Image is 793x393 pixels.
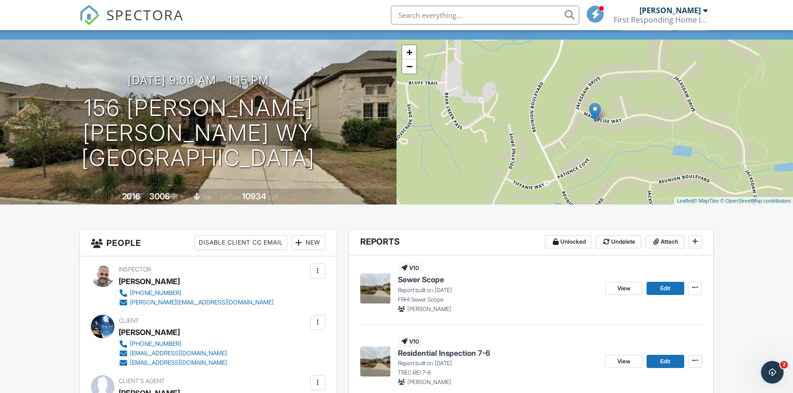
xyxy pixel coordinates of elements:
[130,299,274,306] div: [PERSON_NAME][EMAIL_ADDRESS][DOMAIN_NAME]
[242,191,266,201] div: 10934
[621,17,673,30] div: Client View
[15,96,381,170] h1: 156 [PERSON_NAME] [PERSON_NAME] Wy [GEOGRAPHIC_DATA]
[130,340,181,348] div: [PHONE_NUMBER]
[402,59,416,74] a: Zoom out
[119,358,227,368] a: [EMAIL_ADDRESS][DOMAIN_NAME]
[202,194,212,201] span: slab
[128,74,269,87] h3: [DATE] 9:00 am - 1:15 pm
[761,361,784,384] iframe: Intercom live chat
[119,298,274,307] a: [PERSON_NAME][EMAIL_ADDRESS][DOMAIN_NAME]
[267,194,279,201] span: sq.ft.
[720,198,791,204] a: © OpenStreetMap contributors
[119,288,274,298] a: [PHONE_NUMBER]
[79,13,184,33] a: SPECTORA
[130,289,181,297] div: [PHONE_NUMBER]
[674,197,793,205] div: |
[119,325,180,339] div: [PERSON_NAME]
[119,317,139,324] span: Client
[149,191,170,201] div: 3006
[130,359,227,367] div: [EMAIL_ADDRESS][DOMAIN_NAME]
[291,235,325,250] div: New
[676,17,707,30] div: More
[194,235,287,250] div: Disable Client CC Email
[80,229,336,256] h3: People
[106,5,184,25] span: SPECTORA
[110,194,121,201] span: Built
[130,350,227,357] div: [EMAIL_ADDRESS][DOMAIN_NAME]
[119,274,180,288] div: [PERSON_NAME]
[614,15,708,25] div: First Responding Home Inspections
[119,339,227,349] a: [PHONE_NUMBER]
[694,198,719,204] a: © MapTiler
[171,194,185,201] span: sq. ft.
[119,377,165,385] span: Client's Agent
[402,45,416,59] a: Zoom in
[780,361,788,368] span: 2
[391,6,579,25] input: Search everything...
[119,266,151,273] span: Inspector
[221,194,241,201] span: Lot Size
[119,349,227,358] a: [EMAIL_ADDRESS][DOMAIN_NAME]
[122,191,140,201] div: 2016
[677,198,692,204] a: Leaflet
[79,5,100,25] img: The Best Home Inspection Software - Spectora
[639,6,701,15] div: [PERSON_NAME]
